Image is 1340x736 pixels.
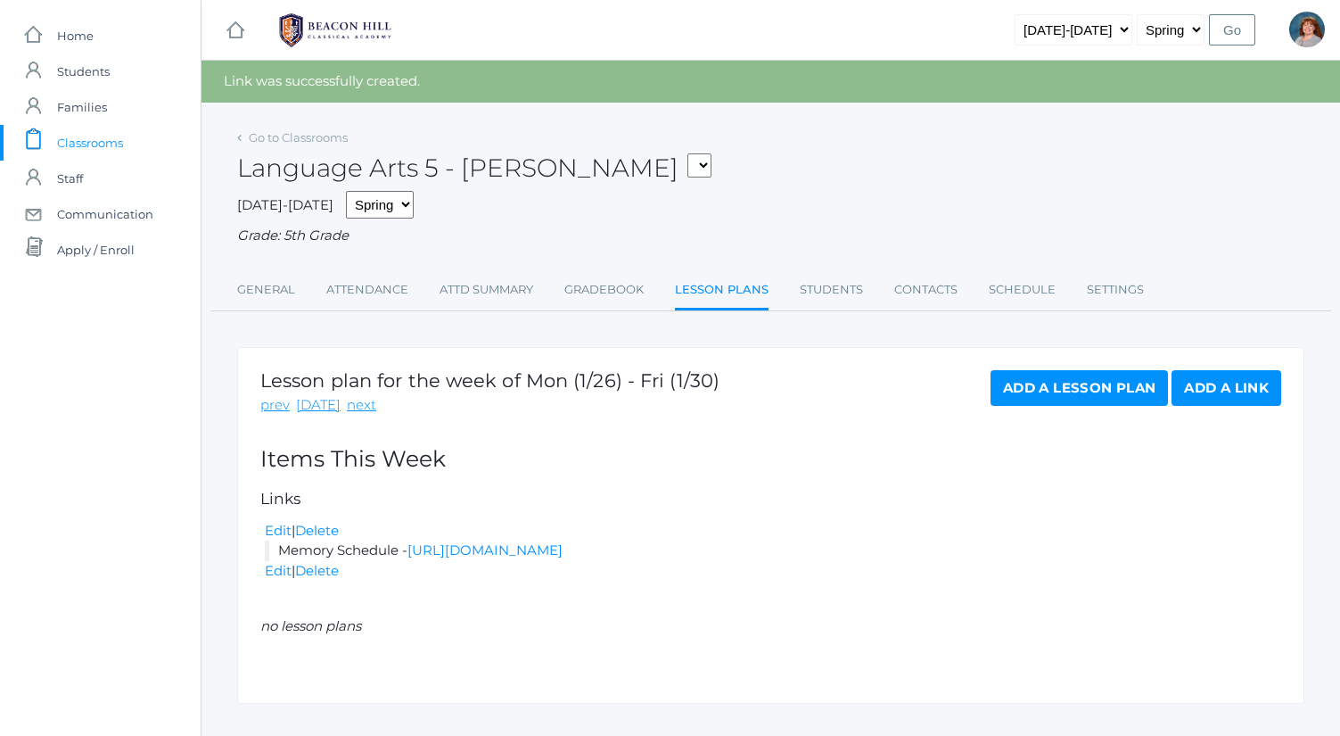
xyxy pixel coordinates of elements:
[295,562,339,579] a: Delete
[265,562,292,579] a: Edit
[237,226,1304,246] div: Grade: 5th Grade
[260,370,719,391] h1: Lesson plan for the week of Mon (1/26) - Fri (1/30)
[260,491,1281,508] h5: Links
[268,8,402,53] img: BHCALogos-05-308ed15e86a5a0abce9b8dd61676a3503ac9727e845dece92d48e8588c001991.png
[57,18,94,54] span: Home
[1171,370,1281,406] a: Add a Link
[347,395,376,416] a: next
[991,370,1168,406] a: Add a Lesson Plan
[57,54,110,89] span: Students
[1087,272,1144,308] a: Settings
[407,542,563,558] a: [URL][DOMAIN_NAME]
[800,272,863,308] a: Students
[201,61,1340,103] div: Link was successfully created.
[564,272,644,308] a: Gradebook
[265,541,1281,561] li: Memory Schedule -
[894,272,958,308] a: Contacts
[296,395,341,416] a: [DATE]
[249,130,348,145] a: Go to Classrooms
[260,395,290,416] a: prev
[295,522,339,539] a: Delete
[989,272,1056,308] a: Schedule
[1289,12,1325,47] div: Sarah Bence
[265,561,1281,582] div: |
[57,232,135,268] span: Apply / Enroll
[57,125,123,161] span: Classrooms
[237,196,333,213] span: [DATE]-[DATE]
[57,89,107,125] span: Families
[260,617,361,634] em: no lesson plans
[265,522,292,539] a: Edit
[265,521,1281,542] div: |
[440,272,533,308] a: Attd Summary
[1209,14,1255,45] input: Go
[57,161,83,196] span: Staff
[57,196,153,232] span: Communication
[260,447,1281,472] h2: Items This Week
[675,272,769,310] a: Lesson Plans
[237,272,295,308] a: General
[237,154,711,182] h2: Language Arts 5 - [PERSON_NAME]
[326,272,408,308] a: Attendance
